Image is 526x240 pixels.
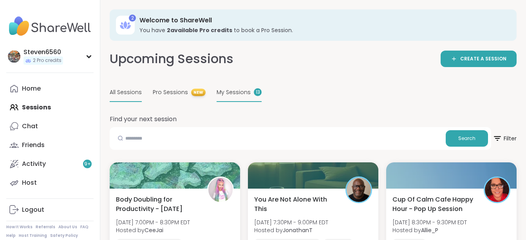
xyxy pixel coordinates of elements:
img: JonathanT [347,178,371,202]
span: Hosted by [116,226,190,234]
a: Referrals [36,224,55,230]
span: 2 Pro credits [33,57,61,64]
span: Filter [493,129,517,148]
b: 2 available Pro credit s [167,26,232,34]
a: About Us [58,224,77,230]
a: FAQ [80,224,89,230]
button: Search [446,130,488,147]
a: CREATE A SESSION [441,51,517,67]
a: Host [6,173,94,192]
div: Friends [22,141,45,149]
button: Filter [493,127,517,150]
div: Steven6560 [23,48,63,56]
h2: Upcoming Sessions [110,50,233,68]
span: Search [458,135,475,142]
img: Steven6560 [8,50,20,63]
a: Logout [6,200,94,219]
a: Chat [6,117,94,136]
h3: You have to book a Pro Session. [139,26,506,34]
a: How It Works [6,224,33,230]
div: Home [22,84,41,93]
span: [DATE] 7:00PM - 8:30PM EDT [116,218,190,226]
div: Chat [22,122,38,131]
span: NEW [191,89,206,96]
span: Cup Of Calm Cafe Happy Hour - Pop Up Session [392,195,475,214]
a: Help [6,233,16,238]
div: Activity [22,160,46,168]
span: Body Doubling for Productivity - [DATE] [116,195,199,214]
div: Host [22,178,37,187]
h2: Find your next session [110,115,177,124]
span: CREATE A SESSION [460,56,506,62]
span: You Are Not Alone With This [254,195,337,214]
div: 2 [129,15,136,22]
span: [DATE] 8:30PM - 9:30PM EDT [392,218,467,226]
div: 13 [254,88,262,96]
span: Hosted by [392,226,467,234]
img: ShareWell Nav Logo [6,13,94,40]
div: Logout [22,205,44,214]
a: Safety Policy [50,233,78,238]
span: My Sessions [217,88,251,96]
a: Home [6,79,94,98]
span: All Sessions [110,88,142,96]
b: JonathanT [283,226,313,234]
b: Allie_P [421,226,438,234]
img: CeeJai [208,178,233,202]
span: Pro Sessions [153,88,188,96]
img: Allie_P [485,178,509,202]
span: Hosted by [254,226,328,234]
h3: Welcome to ShareWell [139,16,506,25]
a: Friends [6,136,94,155]
span: 9 + [84,161,91,167]
a: Activity9+ [6,155,94,173]
b: CeeJai [145,226,163,234]
span: [DATE] 7:30PM - 9:00PM EDT [254,218,328,226]
a: Host Training [19,233,47,238]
